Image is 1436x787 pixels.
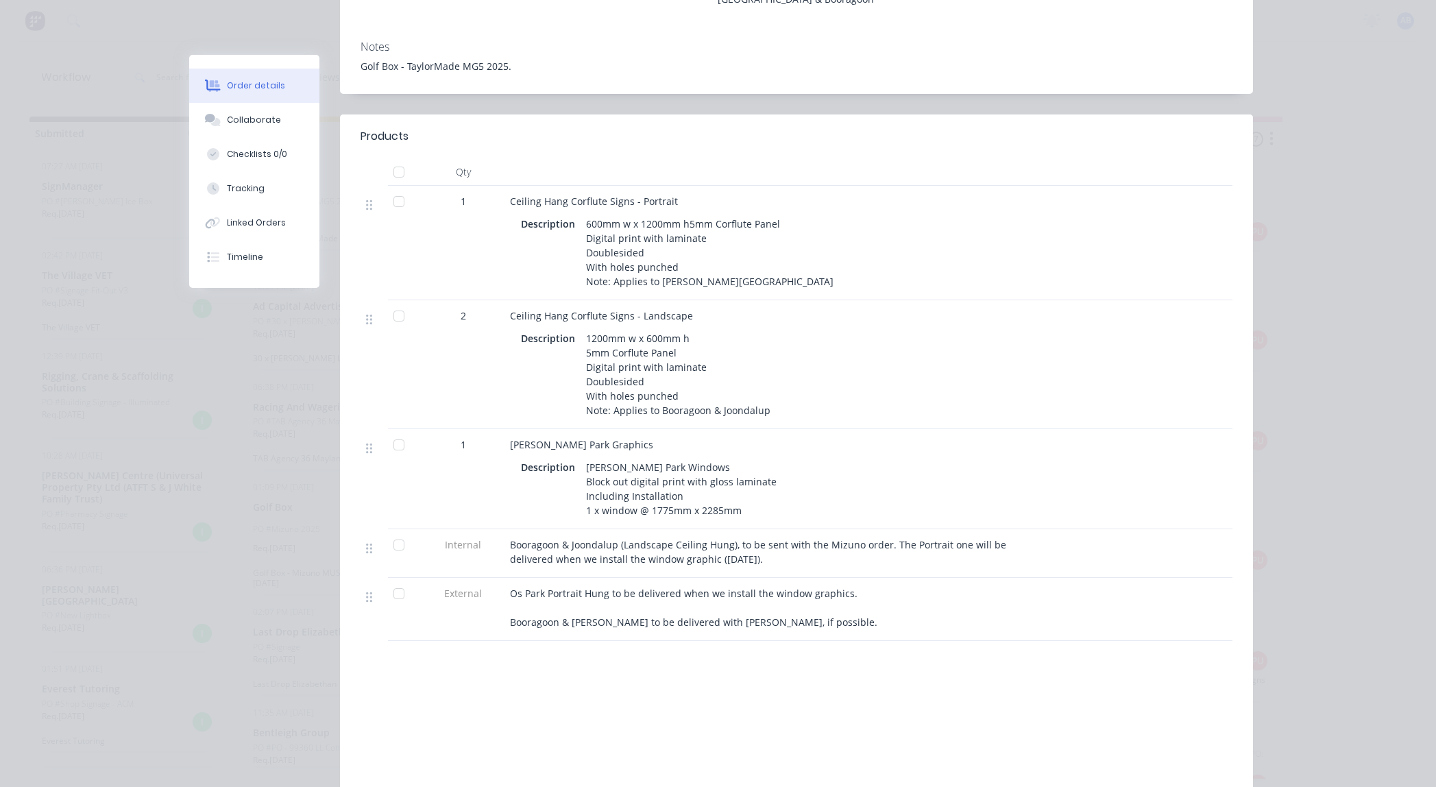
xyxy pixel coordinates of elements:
[461,308,466,323] span: 2
[510,587,877,629] span: Os Park Portrait Hung to be delivered when we install the window graphics. Booragoon & [PERSON_NA...
[521,457,581,477] div: Description
[227,114,281,126] div: Collaborate
[361,40,1232,53] div: Notes
[361,59,1232,73] div: Golf Box - TaylorMade MG5 2025.
[189,171,319,206] button: Tracking
[227,251,263,263] div: Timeline
[521,214,581,234] div: Description
[510,309,693,322] span: Ceiling Hang Corflute Signs - Landscape
[189,240,319,274] button: Timeline
[189,137,319,171] button: Checklists 0/0
[428,537,499,552] span: Internal
[227,148,287,160] div: Checklists 0/0
[461,194,466,208] span: 1
[189,103,319,137] button: Collaborate
[510,195,678,208] span: Ceiling Hang Corflute Signs - Portrait
[581,214,839,291] div: 600mm w x 1200mm h5mm Corflute Panel Digital print with laminate Doublesided With holes punched N...
[422,158,504,186] div: Qty
[521,328,581,348] div: Description
[581,328,776,420] div: 1200mm w x 600mm h 5mm Corflute Panel Digital print with laminate Doublesided With holes punched ...
[227,182,265,195] div: Tracking
[189,69,319,103] button: Order details
[227,80,285,92] div: Order details
[361,128,409,145] div: Products
[581,457,782,520] div: [PERSON_NAME] Park Windows Block out digital print with gloss laminate Including Installation 1 x...
[428,586,499,601] span: External
[510,438,653,451] span: [PERSON_NAME] Park Graphics
[461,437,466,452] span: 1
[510,538,1009,566] span: Booragoon & Joondalup (Landscape Ceiling Hung), to be sent with the Mizuno order. The Portrait on...
[227,217,286,229] div: Linked Orders
[189,206,319,240] button: Linked Orders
